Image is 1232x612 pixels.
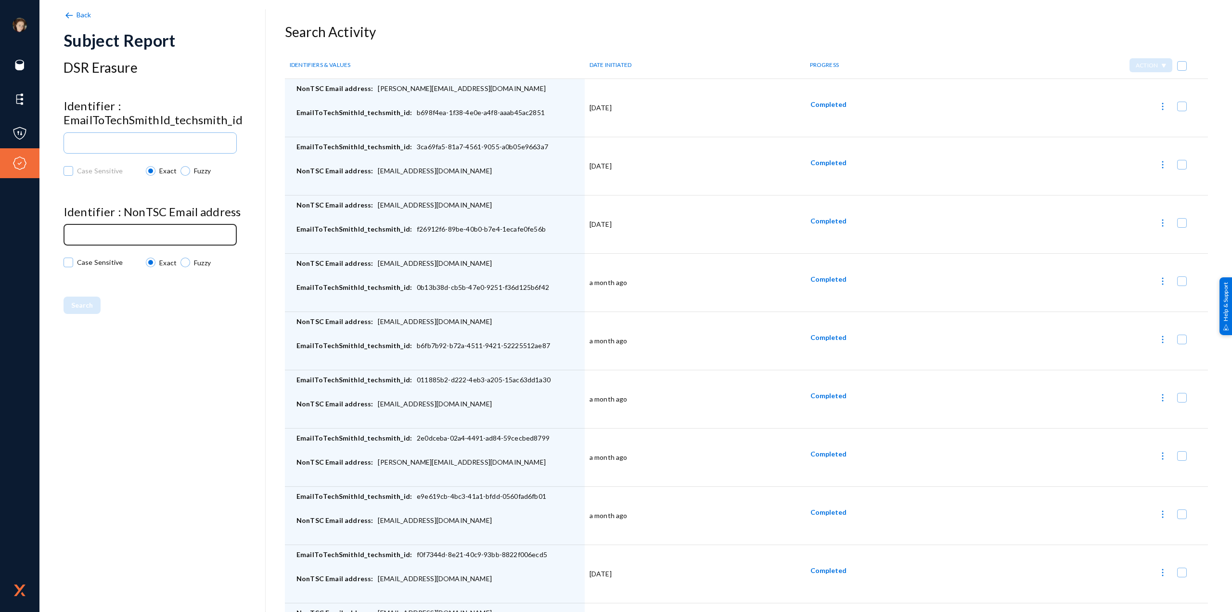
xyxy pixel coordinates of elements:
[296,166,580,190] div: [EMAIL_ADDRESS][DOMAIN_NAME]
[285,52,585,79] th: IDENTIFIERS & VALUES
[296,167,373,175] span: NonTSC Email address:
[77,164,123,178] span: Case Sensitive
[585,79,798,137] td: [DATE]
[296,457,580,482] div: [PERSON_NAME][EMAIL_ADDRESS][DOMAIN_NAME]
[803,154,854,171] button: Completed
[64,60,265,76] h3: DSR Erasure
[296,400,373,408] span: NonTSC Email address:
[803,212,854,230] button: Completed
[296,200,580,224] div: [EMAIL_ADDRESS][DOMAIN_NAME]
[13,92,27,106] img: icon-elements.svg
[64,11,94,19] a: Back
[296,399,580,423] div: [EMAIL_ADDRESS][DOMAIN_NAME]
[296,108,580,132] div: b698f4ea-1f38-4e0e-a4f8-aaab45ac2851
[1223,324,1229,330] img: help_support.svg
[13,126,27,141] img: icon-policies.svg
[296,108,412,117] span: EmailToTechSmithId_techsmith_id:
[64,10,74,21] img: back-arrow.svg
[296,376,412,384] span: EmailToTechSmithId_techsmith_id:
[155,166,177,176] span: Exact
[285,24,1208,40] h3: Search Activity
[296,224,580,248] div: f26912f6-89be-40b0-b7e4-1ecafe0fe56b
[585,52,798,79] th: DATE INITIATED
[296,341,580,365] div: b6fb7b92-b72a-4511-9421-52225512ae87
[1158,218,1168,228] img: icon-more.svg
[810,217,847,225] span: Completed
[810,158,847,167] span: Completed
[810,275,847,283] span: Completed
[1158,335,1168,344] img: icon-more.svg
[64,205,265,219] h4: Identifier : NonTSC Email address
[1158,509,1168,519] img: icon-more.svg
[585,429,798,487] td: a month ago
[803,445,854,463] button: Completed
[296,84,580,108] div: [PERSON_NAME][EMAIL_ADDRESS][DOMAIN_NAME]
[296,492,580,516] div: e9e619cb-4bc3-41a1-bfdd-0560fad6fb01
[1219,277,1232,335] div: Help & Support
[296,225,412,233] span: EmailToTechSmithId_techsmith_id:
[803,504,854,521] button: Completed
[296,550,580,574] div: f0f7344d-8e21-40c9-93bb-8822f006ecd5
[296,492,412,500] span: EmailToTechSmithId_techsmith_id:
[296,84,373,92] span: NonTSC Email address:
[803,387,854,404] button: Completed
[1158,102,1168,111] img: icon-more.svg
[77,255,123,270] span: Case Sensitive
[585,370,798,429] td: a month ago
[296,143,412,151] span: EmailToTechSmithId_techsmith_id:
[296,516,580,540] div: [EMAIL_ADDRESS][DOMAIN_NAME]
[1158,393,1168,403] img: icon-more.svg
[13,58,27,72] img: icon-sources.svg
[585,137,798,195] td: [DATE]
[585,254,798,312] td: a month ago
[1158,568,1168,577] img: icon-more.svg
[296,434,412,442] span: EmailToTechSmithId_techsmith_id:
[810,391,847,400] span: Completed
[296,283,580,307] div: 0b13b38d-cb5b-47e0-9251-f36d125b6f42
[190,258,211,268] span: Fuzzy
[1158,160,1168,169] img: icon-more.svg
[810,508,847,516] span: Completed
[71,301,93,309] span: Search
[296,574,580,598] div: [EMAIL_ADDRESS][DOMAIN_NAME]
[585,195,798,254] td: [DATE]
[296,375,580,399] div: 011885b2-d222-4eb3-a205-15ac63dd1a30
[296,283,412,291] span: EmailToTechSmithId_techsmith_id:
[810,100,847,108] span: Completed
[155,258,177,268] span: Exact
[810,333,847,341] span: Completed
[803,96,854,113] button: Completed
[585,487,798,545] td: a month ago
[585,545,798,603] td: [DATE]
[296,550,412,559] span: EmailToTechSmithId_techsmith_id:
[296,433,580,457] div: 2e0dceba-02a4-4491-ad84-59cecbed8799
[296,317,373,326] span: NonTSC Email address:
[190,166,211,176] span: Fuzzy
[64,297,101,314] button: Search
[296,317,580,341] div: [EMAIL_ADDRESS][DOMAIN_NAME]
[64,99,265,127] h4: Identifier : EmailToTechSmithId_techsmith_id
[1158,276,1168,286] img: icon-more.svg
[803,562,854,579] button: Completed
[296,259,373,267] span: NonTSC Email address:
[296,259,580,283] div: [EMAIL_ADDRESS][DOMAIN_NAME]
[77,11,91,19] span: Back
[803,271,854,288] button: Completed
[798,52,978,79] th: PROGRESS
[296,516,373,524] span: NonTSC Email address:
[1158,451,1168,461] img: icon-more.svg
[585,312,798,370] td: a month ago
[296,458,373,466] span: NonTSC Email address:
[810,566,847,574] span: Completed
[64,30,265,50] div: Subject Report
[296,142,580,166] div: 3ca69fa5-81a7-4561-9055-a0b05e9663a7
[296,201,373,209] span: NonTSC Email address:
[13,18,27,32] img: c8e5cda8b01e6b4c29efa4d0c49436a9
[803,329,854,346] button: Completed
[296,574,373,583] span: NonTSC Email address:
[13,156,27,170] img: icon-compliance.svg
[810,450,847,458] span: Completed
[296,341,412,350] span: EmailToTechSmithId_techsmith_id:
